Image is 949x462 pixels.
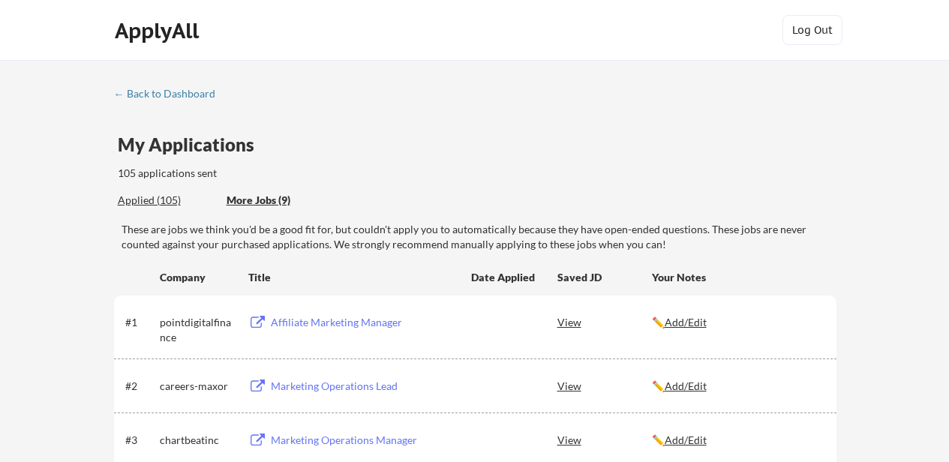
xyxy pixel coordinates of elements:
div: View [557,372,652,399]
div: Your Notes [652,270,823,285]
div: Date Applied [471,270,537,285]
div: careers-maxor [160,379,235,394]
div: Marketing Operations Lead [271,379,457,394]
div: Applied (105) [118,193,215,208]
div: View [557,426,652,453]
div: ← Back to Dashboard [114,88,227,99]
div: #1 [125,315,155,330]
u: Add/Edit [665,379,707,392]
div: ✏️ [652,379,823,394]
a: ← Back to Dashboard [114,88,227,103]
div: View [557,308,652,335]
div: My Applications [118,136,266,154]
div: These are job applications we think you'd be a good fit for, but couldn't apply you to automatica... [227,193,337,208]
div: Marketing Operations Manager [271,433,457,448]
div: ✏️ [652,315,823,330]
div: Company [160,270,235,285]
div: More Jobs (9) [227,193,337,208]
div: These are all the jobs you've been applied to so far. [118,193,215,208]
div: 105 applications sent [118,166,408,181]
div: Title [248,270,457,285]
u: Add/Edit [665,433,707,446]
button: Log Out [782,15,842,45]
div: These are jobs we think you'd be a good fit for, but couldn't apply you to automatically because ... [122,222,836,251]
div: chartbeatinc [160,433,235,448]
div: pointdigitalfinance [160,315,235,344]
div: Saved JD [557,263,652,290]
div: ApplyAll [115,18,203,43]
div: Affiliate Marketing Manager [271,315,457,330]
u: Add/Edit [665,316,707,328]
div: #2 [125,379,155,394]
div: ✏️ [652,433,823,448]
div: #3 [125,433,155,448]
